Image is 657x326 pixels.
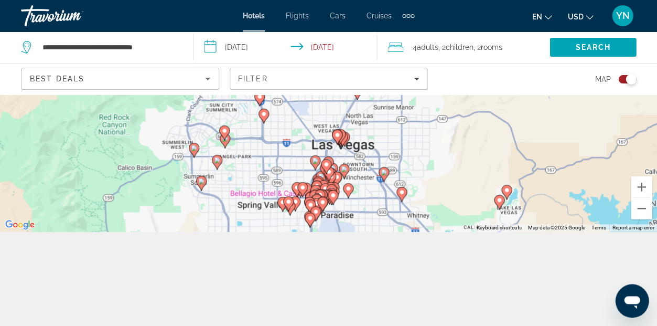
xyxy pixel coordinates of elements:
[481,43,502,51] span: rooms
[446,43,473,51] span: Children
[30,72,210,85] mat-select: Sort by
[330,12,346,20] a: Cars
[532,9,552,24] button: Change language
[631,176,652,197] button: Zoom in
[527,225,585,230] span: Map data ©2025 Google
[615,284,649,318] iframe: Button to launch messaging window
[532,13,542,21] span: en
[438,40,473,55] span: , 2
[30,75,84,83] span: Best Deals
[616,10,629,21] span: YN
[473,40,502,55] span: , 2
[238,75,268,83] span: Filter
[402,7,414,24] button: Extra navigation items
[3,218,37,232] a: Open this area in Google Maps (opens a new window)
[567,9,593,24] button: Change currency
[286,12,309,20] a: Flights
[367,12,392,20] a: Cruises
[575,43,611,51] span: Search
[377,31,550,63] button: Travelers: 4 adults, 2 children
[230,68,428,90] button: Filters
[631,198,652,219] button: Zoom out
[567,13,583,21] span: USD
[417,43,438,51] span: Adults
[413,40,438,55] span: 4
[476,224,521,232] button: Keyboard shortcuts
[243,12,265,20] a: Hotels
[612,225,654,230] a: Report a map error
[3,218,37,232] img: Google
[610,75,636,84] button: Toggle map
[591,225,606,230] a: Terms (opens in new tab)
[609,5,636,27] button: User Menu
[550,38,636,57] button: Search
[21,2,126,29] a: Travorium
[41,39,177,55] input: Search hotel destination
[595,72,610,87] span: Map
[193,31,376,63] button: Select check in and out date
